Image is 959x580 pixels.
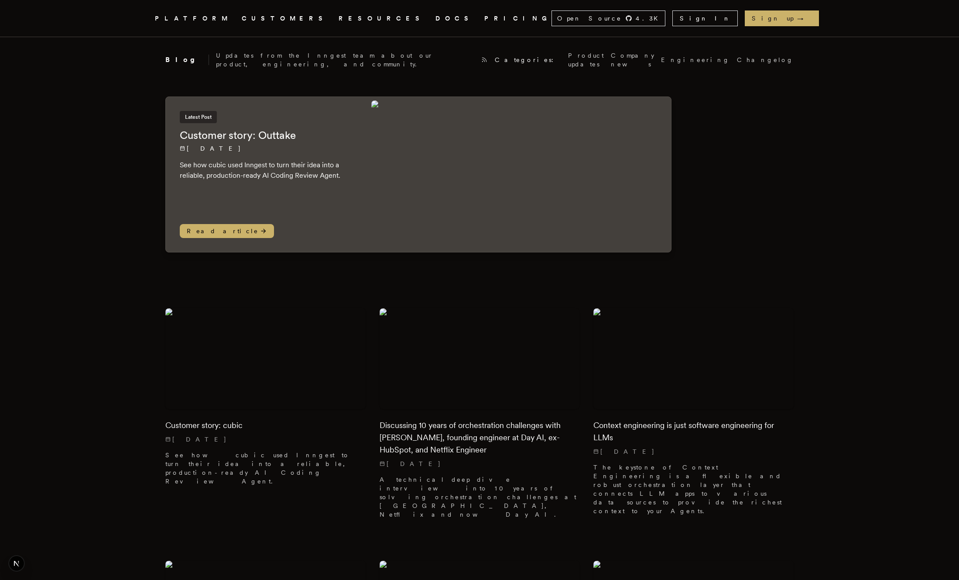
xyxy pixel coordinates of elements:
[495,55,561,64] span: Categories:
[737,55,794,64] a: Changelog
[593,308,794,522] a: Featured image for Context engineering is just software engineering for LLMs blog postContext eng...
[180,160,354,181] p: See how cubic used Inngest to turn their idea into a reliable, production-ready AI Coding Review ...
[380,419,580,456] h2: Discussing 10 years of orchestration challenges with [PERSON_NAME], founding engineer at Day AI, ...
[180,111,217,123] span: Latest Post
[339,13,425,24] button: RESOURCES
[593,463,794,515] p: The keystone of Context Engineering is a flexible and robust orchestration layer that connects LL...
[380,459,580,468] p: [DATE]
[745,10,819,26] a: Sign up
[661,55,730,64] a: Engineering
[155,13,231,24] button: PLATFORM
[165,419,366,432] h2: Customer story: cubic
[593,447,794,456] p: [DATE]
[180,128,354,142] h2: Customer story: Outtake
[593,419,794,444] h2: Context engineering is just software engineering for LLMs
[593,308,794,408] img: Featured image for Context engineering is just software engineering for LLMs blog post
[557,14,622,23] span: Open Source
[216,51,474,69] p: Updates from the Inngest team about our product, engineering, and community.
[611,51,654,69] a: Company news
[371,100,668,249] img: Featured image for Customer story: Outtake blog post
[165,451,366,486] p: See how cubic used Inngest to turn their idea into a reliable, production-ready AI Coding Review ...
[435,13,474,24] a: DOCS
[165,435,366,444] p: [DATE]
[568,51,604,69] a: Product updates
[484,13,551,24] a: PRICING
[380,308,580,525] a: Featured image for Discussing 10 years of orchestration challenges with Erik Munson, founding eng...
[242,13,328,24] a: CUSTOMERS
[165,308,366,492] a: Featured image for Customer story: cubic blog postCustomer story: cubic[DATE] See how cubic used ...
[636,14,663,23] span: 4.3 K
[797,14,812,23] span: →
[672,10,738,26] a: Sign In
[165,97,671,252] a: Latest PostCustomer story: Outtake[DATE] See how cubic used Inngest to turn their idea into a rel...
[380,308,580,408] img: Featured image for Discussing 10 years of orchestration challenges with Erik Munson, founding eng...
[380,475,580,519] p: A technical deep dive interview into 10 years of solving orchestration challenges at [GEOGRAPHIC_...
[180,224,274,238] span: Read article
[165,308,366,408] img: Featured image for Customer story: cubic blog post
[180,144,354,153] p: [DATE]
[165,55,209,65] h2: Blog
